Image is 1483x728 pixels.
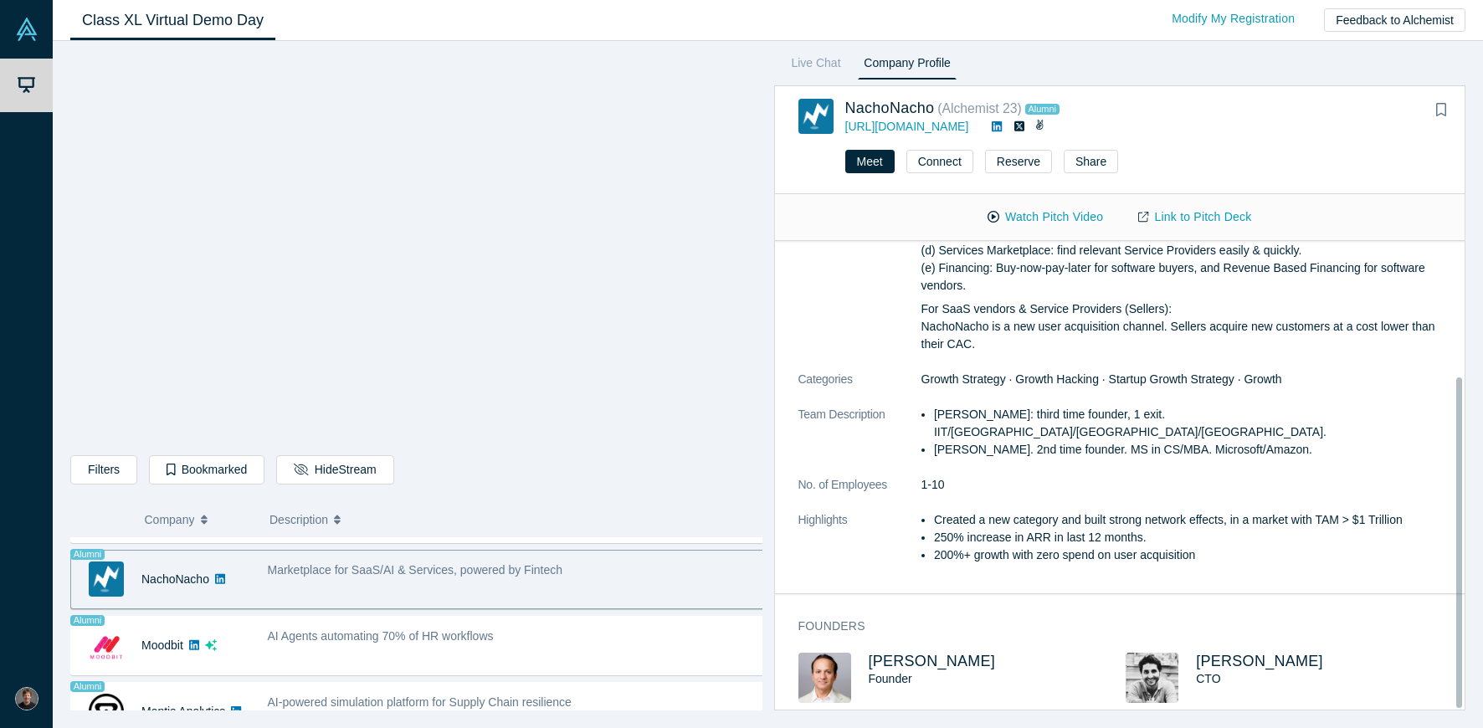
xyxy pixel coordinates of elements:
[276,455,393,484] button: HideStream
[1154,4,1312,33] a: Modify My Registration
[145,502,195,537] span: Company
[71,54,762,443] iframe: Alchemist Class XL Demo Day: Vault
[269,502,328,537] span: Description
[934,406,1454,441] li: [PERSON_NAME]: third time founder, 1 exit. IIT/[GEOGRAPHIC_DATA]/[GEOGRAPHIC_DATA]/[GEOGRAPHIC_DA...
[798,371,921,406] dt: Categories
[798,653,851,703] img: Sanjay Goel's Profile Image
[141,638,183,652] a: Moodbit
[70,455,137,484] button: Filters
[798,511,921,582] dt: Highlights
[845,100,935,116] a: NachoNacho
[869,672,912,685] span: Founder
[1121,203,1269,232] a: Link to Pitch Deck
[921,476,1455,494] dd: 1-10
[1429,99,1453,122] button: Bookmark
[921,372,1282,386] span: Growth Strategy · Growth Hacking · Startup Growth Strategy · Growth
[141,572,209,586] a: NachoNacho
[845,120,969,133] a: [URL][DOMAIN_NAME]
[970,203,1121,232] button: Watch Pitch Video
[89,628,124,663] img: Moodbit's Logo
[149,455,264,484] button: Bookmarked
[89,561,124,597] img: NachoNacho's Logo
[1064,150,1118,173] button: Share
[205,639,217,651] svg: dsa ai sparkles
[269,502,751,537] button: Description
[70,549,105,560] span: Alumni
[786,53,847,79] a: Live Chat
[268,695,572,709] span: AI-powered simulation platform for Supply Chain resilience
[141,705,225,718] a: Mantis Analytics
[15,18,38,41] img: Alchemist Vault Logo
[1126,653,1178,703] img: Alan Szternberg's Profile Image
[1324,8,1465,32] button: Feedback to Alchemist
[934,529,1454,546] li: 250% increase in ARR in last 12 months.
[1196,672,1220,685] span: CTO
[906,150,973,173] button: Connect
[1196,653,1323,669] a: [PERSON_NAME]
[937,101,1022,115] small: ( Alchemist 23 )
[845,150,895,173] button: Meet
[268,563,563,577] span: Marketplace for SaaS/AI & Services, powered by Fintech
[934,546,1454,564] li: 200%+ growth with zero spend on user acquisition
[934,441,1454,459] li: [PERSON_NAME]. 2nd time founder. MS in CS/MBA. Microsoft/Amazon.
[798,99,834,134] img: NachoNacho's Logo
[798,618,1431,635] h3: Founders
[70,681,105,692] span: Alumni
[1025,104,1060,115] span: Alumni
[858,53,956,79] a: Company Profile
[798,406,921,476] dt: Team Description
[934,511,1454,529] li: Created a new category and built strong network effects, in a market with TAM > $1 Trillion
[70,1,275,40] a: Class XL Virtual Demo Day
[985,150,1052,173] button: Reserve
[798,476,921,511] dt: No. of Employees
[268,629,494,643] span: AI Agents automating 70% of HR workflows
[869,653,996,669] a: [PERSON_NAME]
[15,687,38,710] img: Dan Ellis's Account
[921,300,1455,353] p: For SaaS vendors & Service Providers (Sellers): NachoNacho is a new user acquisition channel. Sel...
[70,615,105,626] span: Alumni
[145,502,253,537] button: Company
